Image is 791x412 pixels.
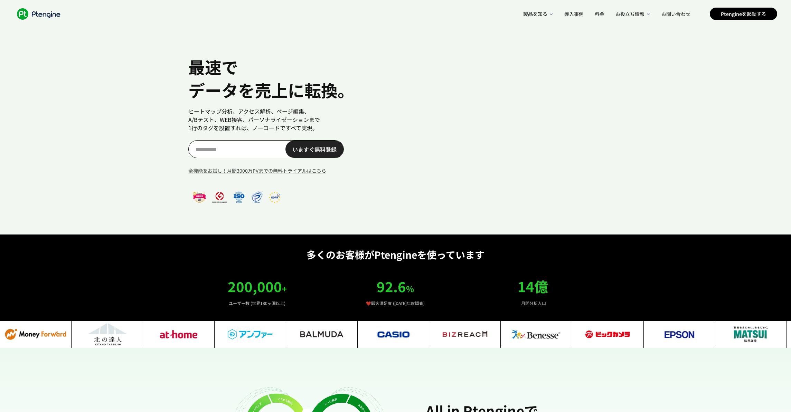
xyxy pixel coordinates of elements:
[377,276,406,296] span: 92.6
[523,10,548,17] span: 製品を知る
[326,300,464,307] p: ❤️顧客満足度 ([DATE]年度調査)
[286,320,358,348] img: Balmuda_9406063074.jpg
[358,320,429,348] img: casio_4a1f8adaa4.jpg
[188,248,603,261] p: 多くのお客様がPtengineを使っています
[215,320,286,348] img: angfa_c8a7ddfbd6.jpg
[464,300,603,307] p: 月間分析人口​
[715,320,787,348] img: matsui_ae98c0d6a2.jpg
[615,10,645,17] span: お役立ち情報
[661,10,690,17] span: お問い合わせ
[188,300,327,307] p: ユーザー数 (世界180ヶ国以上)
[188,166,375,175] a: 全機能をお試し！月間3000万PVまでの無料トライアルはこちら
[406,282,414,295] span: %
[518,276,548,296] span: 14億
[595,10,604,17] span: 料金
[285,141,343,158] a: いますぐ無料登録
[188,189,285,205] img: frame_ff9761bbef.png
[644,320,715,348] img: epson_d420854757.jpg
[710,8,777,20] a: Ptengineを起動する
[429,320,501,348] img: bizreach_555232d01c.jpg
[188,55,375,102] h1: 最速で データを売上に転換。
[143,320,215,348] img: at_home_14e6379b2c.jpg
[228,276,282,296] span: 200,000
[188,107,375,132] p: ヒートマップ分析、アクセス解析、ページ編集、 A/Bテスト、WEB接客、パーソナライゼーションまで 1行のタグを設置すれば、ノーコードですべて実現。
[564,10,584,17] span: 導入事例
[282,282,287,295] span: +
[72,320,143,348] img: Frame_2007692023_1_d8e7234b30.jpg
[501,320,572,348] img: Benesse_0f838de59e.jpg
[572,320,644,348] img: bigcamera_9bfb12cee7.jpg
